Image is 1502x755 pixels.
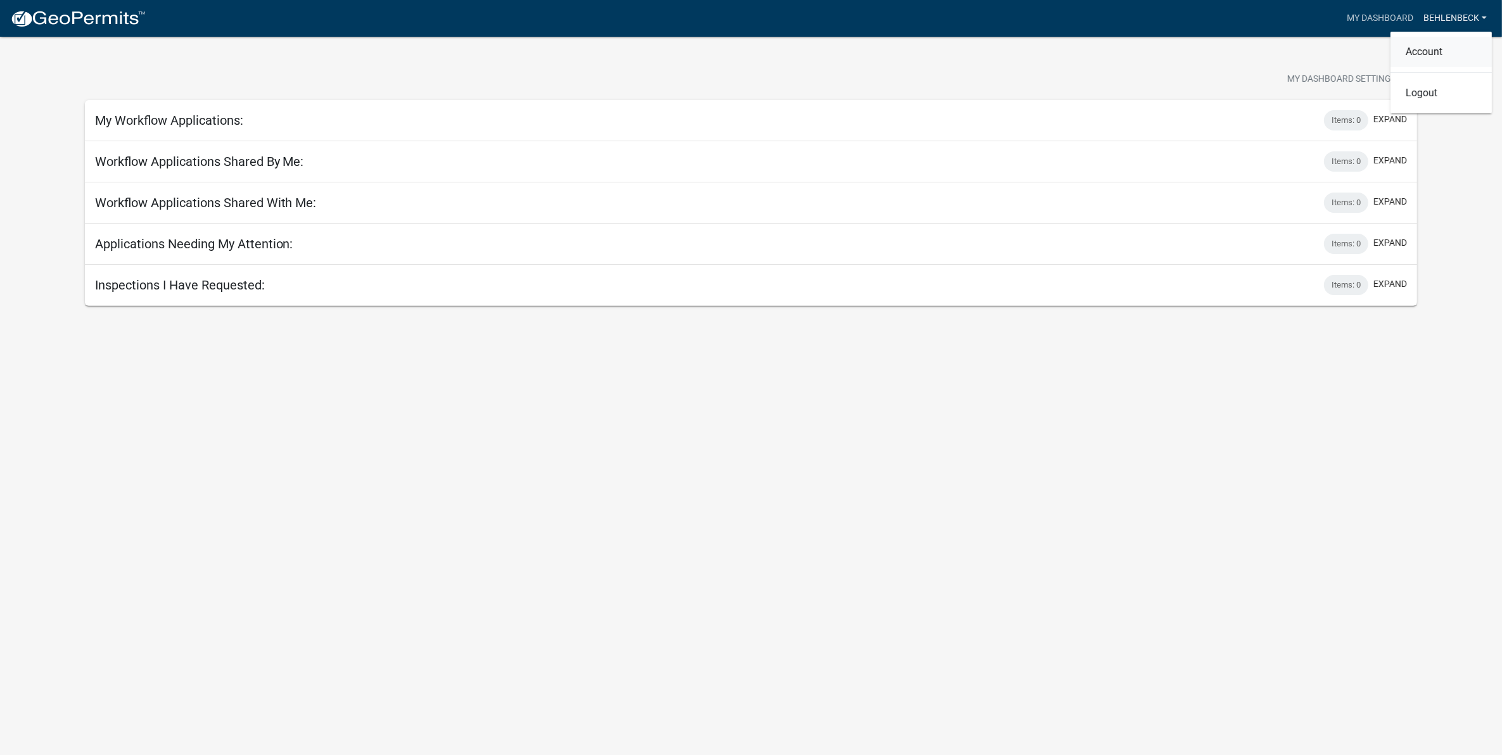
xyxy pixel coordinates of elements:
[95,277,265,293] h5: Inspections I Have Requested:
[1277,67,1424,92] button: My Dashboard Settingssettings
[1373,154,1407,167] button: expand
[1391,78,1492,108] a: Logout
[1324,193,1368,213] div: Items: 0
[1342,6,1418,30] a: My Dashboard
[1373,236,1407,250] button: expand
[1324,275,1368,295] div: Items: 0
[1287,72,1396,87] span: My Dashboard Settings
[95,154,304,169] h5: Workflow Applications Shared By Me:
[95,113,243,128] h5: My Workflow Applications:
[95,236,293,251] h5: Applications Needing My Attention:
[1324,234,1368,254] div: Items: 0
[1324,151,1368,172] div: Items: 0
[1391,32,1492,113] div: Behlenbeck
[1373,113,1407,126] button: expand
[1391,37,1492,67] a: Account
[95,195,317,210] h5: Workflow Applications Shared With Me:
[1324,110,1368,130] div: Items: 0
[1373,195,1407,208] button: expand
[1373,277,1407,291] button: expand
[1418,6,1492,30] a: Behlenbeck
